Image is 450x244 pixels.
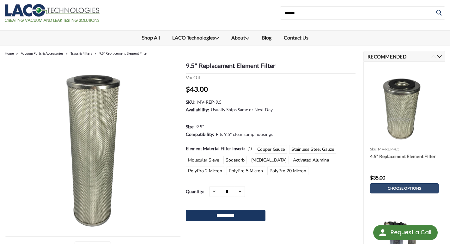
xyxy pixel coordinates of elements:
dt: Compatibility: [186,131,214,137]
h2: Recommended [363,51,445,62]
img: round button [378,228,388,238]
dd: MV-REP-9.5 [197,99,222,105]
span: Choose Options [388,186,421,191]
span: $43.00 [186,85,208,93]
dd: Usually Ships Same or Next Day [211,106,273,113]
div: Request a Call [391,225,431,240]
a: Contact Us [277,31,314,45]
a: LACO Technologies [166,31,225,45]
label: Quantity: [186,186,204,197]
button: Previous [431,54,436,59]
a: 9.5" Replacement Element Filter [5,61,181,237]
dd: 9.5" [196,123,204,130]
button: Next [437,54,442,59]
a: Vacuum Parts & Accessories [21,51,64,55]
div: Request a Call [373,225,438,240]
img: LACO Technologies [5,4,100,22]
a: 9.5" Replacement Element Filter [99,51,148,55]
span: MV-REP-4.5 [378,147,399,151]
a: 4.5" Replacement Element Filter [370,153,439,166]
a: sku: MV-REP-4.5 [370,147,399,151]
img: 9.5" Replacement Element Filter [16,61,169,237]
dt: Size: [186,123,195,130]
dt: SKU: [186,99,196,105]
a: Blog [255,31,277,45]
a: VacOil [186,75,200,80]
a: About [225,31,255,45]
dd: Fits 9.5" clear sump housings [216,131,273,137]
span: sku: [370,147,377,151]
a: Home [5,51,14,55]
dt: Availability: [186,106,209,113]
a: Shop All [136,31,166,45]
span: $35.00 [370,174,385,180]
a: Traps & Filters [70,51,92,55]
img: 4.5" Replacement Element Filter [368,70,440,144]
a: Choose Options [370,183,439,193]
label: Element Material Filter Insert: [186,145,252,152]
h1: 9.5" Replacement Element Filter [186,61,356,74]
